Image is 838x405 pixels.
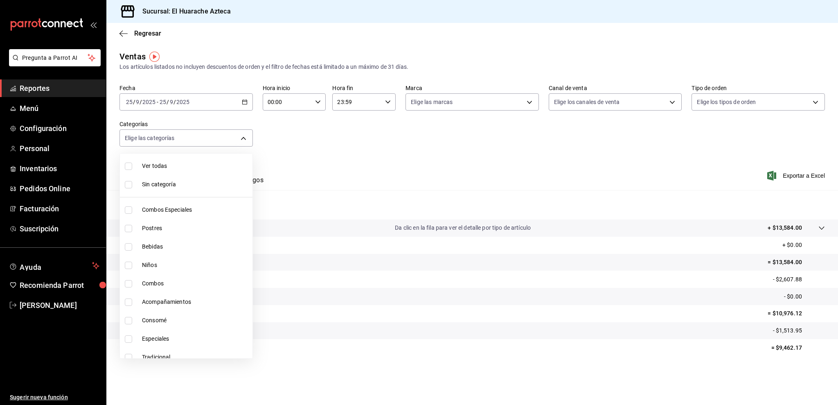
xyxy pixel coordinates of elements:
[142,180,249,189] span: Sin categoría
[142,162,249,170] span: Ver todas
[142,279,249,288] span: Combos
[142,353,249,362] span: Tradicional
[142,261,249,269] span: Niños
[149,52,160,62] img: Tooltip marker
[142,298,249,306] span: Acompañamientos
[142,206,249,214] span: Combos Especiales
[142,242,249,251] span: Bebidas
[142,224,249,233] span: Postres
[142,335,249,343] span: Especiales
[142,316,249,325] span: Consomé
